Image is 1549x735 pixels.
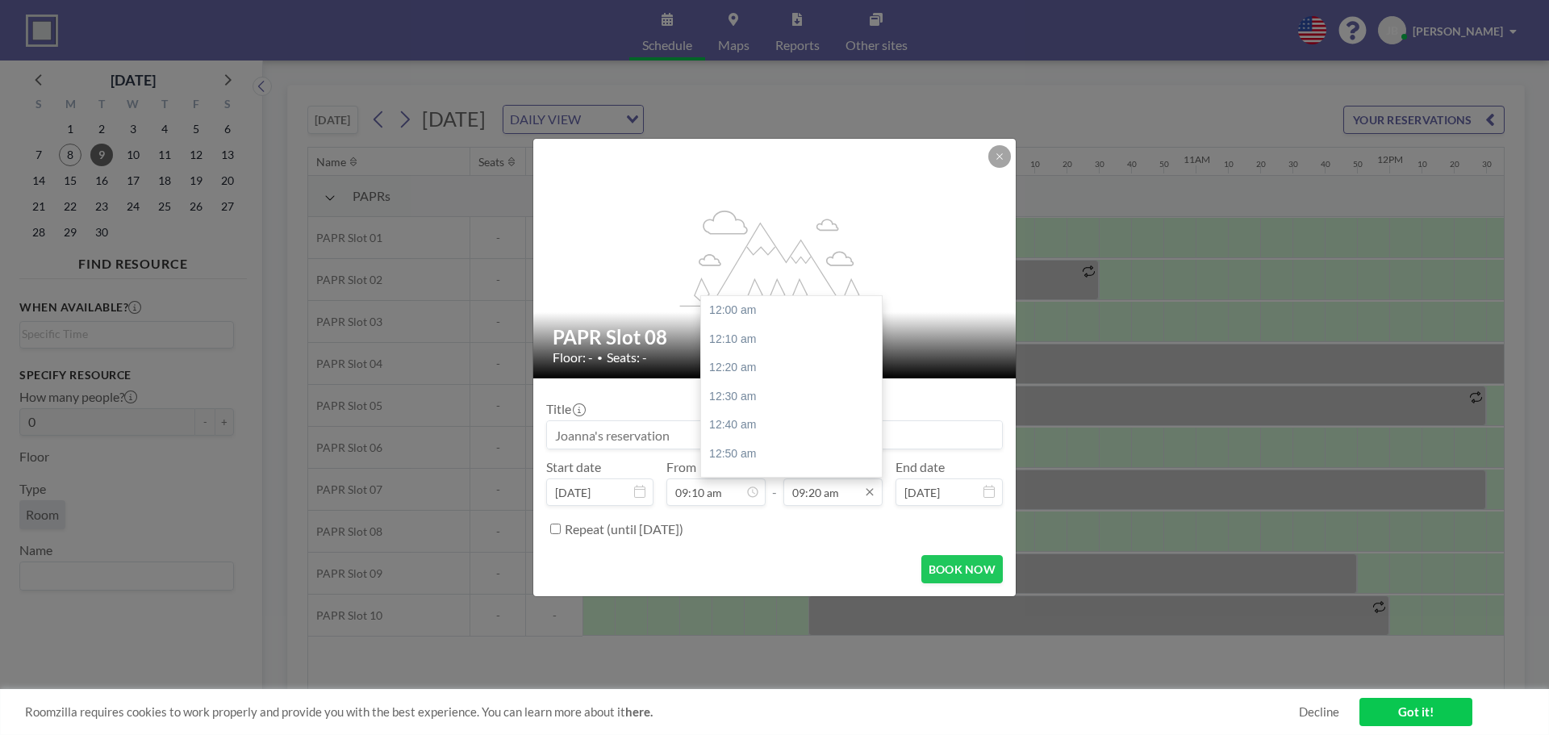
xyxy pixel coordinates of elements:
[553,325,998,349] h2: PAPR Slot 08
[772,465,777,500] span: -
[701,440,890,469] div: 12:50 am
[666,459,696,475] label: From
[553,349,593,365] span: Floor: -
[701,411,890,440] div: 12:40 am
[701,353,890,382] div: 12:20 am
[921,555,1003,583] button: BOOK NOW
[25,704,1299,720] span: Roomzilla requires cookies to work properly and provide you with the best experience. You can lea...
[701,296,890,325] div: 12:00 am
[597,352,603,364] span: •
[565,521,683,537] label: Repeat (until [DATE])
[701,469,890,498] div: 01:00 am
[625,704,653,719] a: here.
[896,459,945,475] label: End date
[701,382,890,411] div: 12:30 am
[1299,704,1339,720] a: Decline
[546,401,584,417] label: Title
[701,325,890,354] div: 12:10 am
[1359,698,1472,726] a: Got it!
[547,421,1002,449] input: Joanna's reservation
[607,349,647,365] span: Seats: -
[546,459,601,475] label: Start date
